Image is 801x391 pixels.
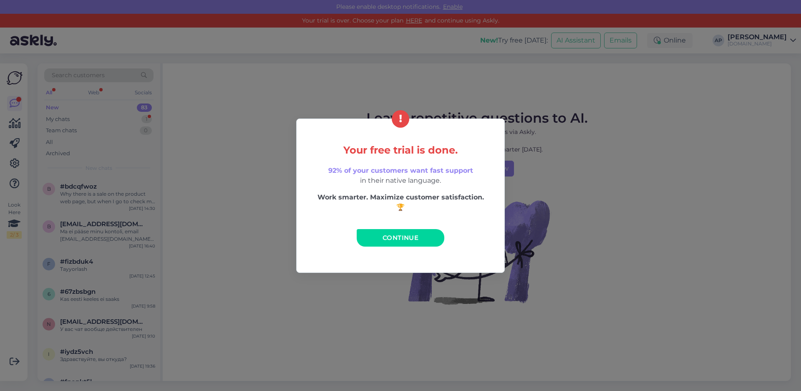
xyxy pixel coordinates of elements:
p: in their native language. [314,166,487,186]
h5: Your free trial is done. [314,145,487,156]
a: Continue [357,229,444,247]
span: 92% of your customers want fast support [328,166,473,174]
p: Work smarter. Maximize customer satisfaction. 🏆 [314,192,487,212]
span: Continue [383,234,418,242]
